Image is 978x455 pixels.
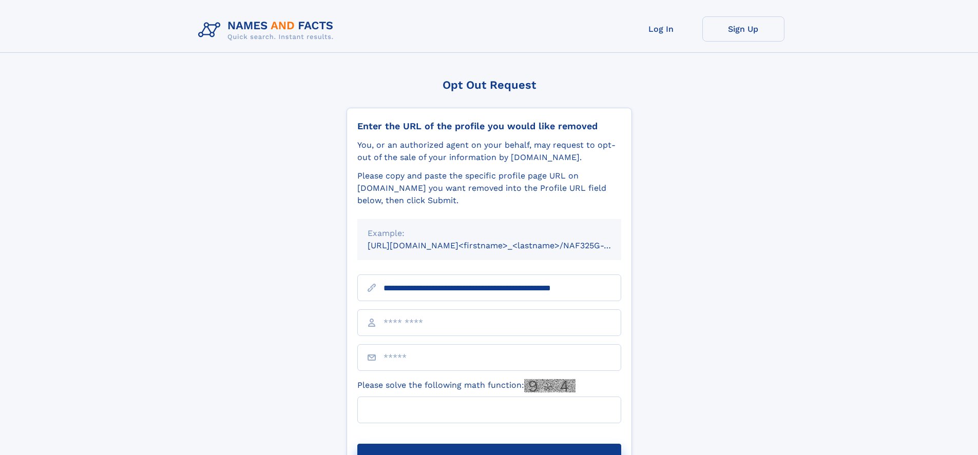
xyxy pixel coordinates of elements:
[194,16,342,44] img: Logo Names and Facts
[702,16,784,42] a: Sign Up
[357,139,621,164] div: You, or an authorized agent on your behalf, may request to opt-out of the sale of your informatio...
[357,121,621,132] div: Enter the URL of the profile you would like removed
[620,16,702,42] a: Log In
[368,241,641,250] small: [URL][DOMAIN_NAME]<firstname>_<lastname>/NAF325G-xxxxxxxx
[357,379,576,392] label: Please solve the following math function:
[368,227,611,240] div: Example:
[357,170,621,207] div: Please copy and paste the specific profile page URL on [DOMAIN_NAME] you want removed into the Pr...
[347,78,632,91] div: Opt Out Request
